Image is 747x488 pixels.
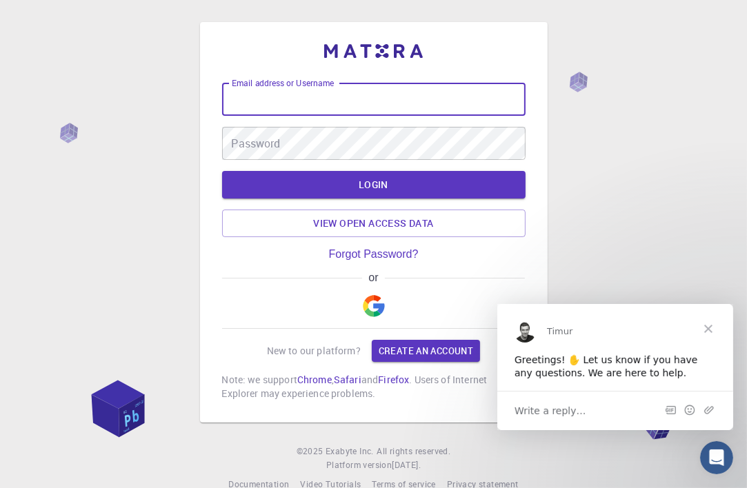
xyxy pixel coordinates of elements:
img: Google [363,295,385,317]
p: New to our platform? [267,344,361,358]
span: Exabyte Inc. [326,445,374,456]
a: Exabyte Inc. [326,445,374,458]
span: [DATE] . [392,459,421,470]
a: Firefox [378,373,409,386]
button: LOGIN [222,171,526,199]
span: All rights reserved. [377,445,450,458]
span: or [362,272,385,284]
a: Safari [334,373,361,386]
a: Chrome [297,373,332,386]
iframe: Intercom live chat [700,441,733,474]
a: Create an account [372,340,480,362]
p: Note: we support , and . Users of Internet Explorer may experience problems. [222,373,526,400]
a: View open access data [222,210,526,237]
iframe: Intercom live chat message [497,304,733,430]
label: Email address or Username [232,77,334,89]
a: Forgot Password? [329,248,419,261]
span: © 2025 [297,445,326,458]
a: [DATE]. [392,458,421,472]
span: Platform version [326,458,392,472]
